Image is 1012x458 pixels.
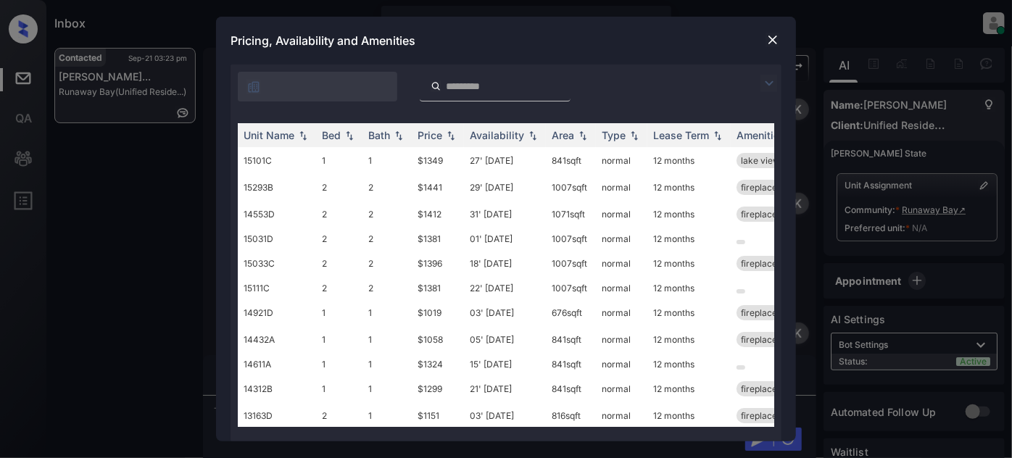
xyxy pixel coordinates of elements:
td: 1 [316,353,362,375]
td: 12 months [647,353,731,375]
td: 841 sqft [546,375,596,402]
td: 1007 sqft [546,228,596,250]
td: normal [596,277,647,299]
td: 1 [316,147,362,174]
span: fireplace [741,209,777,220]
td: 1 [362,402,412,429]
td: 2 [362,201,412,228]
td: 2 [316,228,362,250]
td: 14611A [238,353,316,375]
td: 12 months [647,402,731,429]
td: $1324 [412,353,464,375]
td: normal [596,250,647,277]
td: $1299 [412,375,464,402]
img: sorting [627,130,642,141]
td: 31' [DATE] [464,201,546,228]
td: $1396 [412,250,464,277]
div: Type [602,129,626,141]
td: 1007 sqft [546,250,596,277]
img: sorting [391,130,406,141]
td: 2 [316,174,362,201]
span: fireplace [741,334,777,345]
div: Availability [470,129,524,141]
td: 15101C [238,147,316,174]
td: 13163D [238,402,316,429]
td: 2 [362,277,412,299]
td: $1441 [412,174,464,201]
img: sorting [576,130,590,141]
td: 1071 sqft [546,201,596,228]
td: 27' [DATE] [464,147,546,174]
td: 1007 sqft [546,174,596,201]
td: 03' [DATE] [464,299,546,326]
td: normal [596,299,647,326]
td: $1412 [412,201,464,228]
td: normal [596,402,647,429]
td: 1 [362,299,412,326]
td: 2 [362,228,412,250]
td: 12 months [647,174,731,201]
td: 1 [316,375,362,402]
td: 1 [362,353,412,375]
span: fireplace [741,307,777,318]
td: 2 [362,250,412,277]
td: 816 sqft [546,402,596,429]
td: 15293B [238,174,316,201]
img: sorting [710,130,725,141]
td: 841 sqft [546,326,596,353]
td: 15' [DATE] [464,353,546,375]
img: sorting [526,130,540,141]
td: $1349 [412,147,464,174]
td: 12 months [647,326,731,353]
td: 03' [DATE] [464,402,546,429]
td: 14432A [238,326,316,353]
td: 15033C [238,250,316,277]
td: $1381 [412,277,464,299]
td: 12 months [647,201,731,228]
div: Lease Term [653,129,709,141]
td: 1 [362,147,412,174]
td: 1 [362,326,412,353]
td: 15031D [238,228,316,250]
span: fireplace [741,182,777,193]
div: Amenities [737,129,785,141]
td: 676 sqft [546,299,596,326]
td: 12 months [647,147,731,174]
div: Pricing, Availability and Amenities [216,17,796,64]
td: normal [596,174,647,201]
td: 2 [316,402,362,429]
img: icon-zuma [246,80,261,94]
td: 841 sqft [546,353,596,375]
td: 14312B [238,375,316,402]
td: $1058 [412,326,464,353]
div: Bath [368,129,390,141]
td: $1151 [412,402,464,429]
img: sorting [444,130,458,141]
td: normal [596,201,647,228]
td: normal [596,375,647,402]
td: 12 months [647,228,731,250]
td: 14921D [238,299,316,326]
img: sorting [342,130,357,141]
td: 1 [362,375,412,402]
td: 12 months [647,277,731,299]
span: fireplace [741,383,777,394]
td: 05' [DATE] [464,326,546,353]
td: 841 sqft [546,147,596,174]
img: icon-zuma [760,75,778,92]
div: Unit Name [244,129,294,141]
td: normal [596,353,647,375]
div: Area [552,129,574,141]
td: 15111C [238,277,316,299]
td: 12 months [647,375,731,402]
td: 12 months [647,250,731,277]
span: fireplace [741,258,777,269]
td: 18' [DATE] [464,250,546,277]
span: lake view [741,155,780,166]
td: 1 [316,326,362,353]
td: 21' [DATE] [464,375,546,402]
td: 12 months [647,299,731,326]
td: $1381 [412,228,464,250]
div: Bed [322,129,341,141]
img: icon-zuma [431,80,441,93]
